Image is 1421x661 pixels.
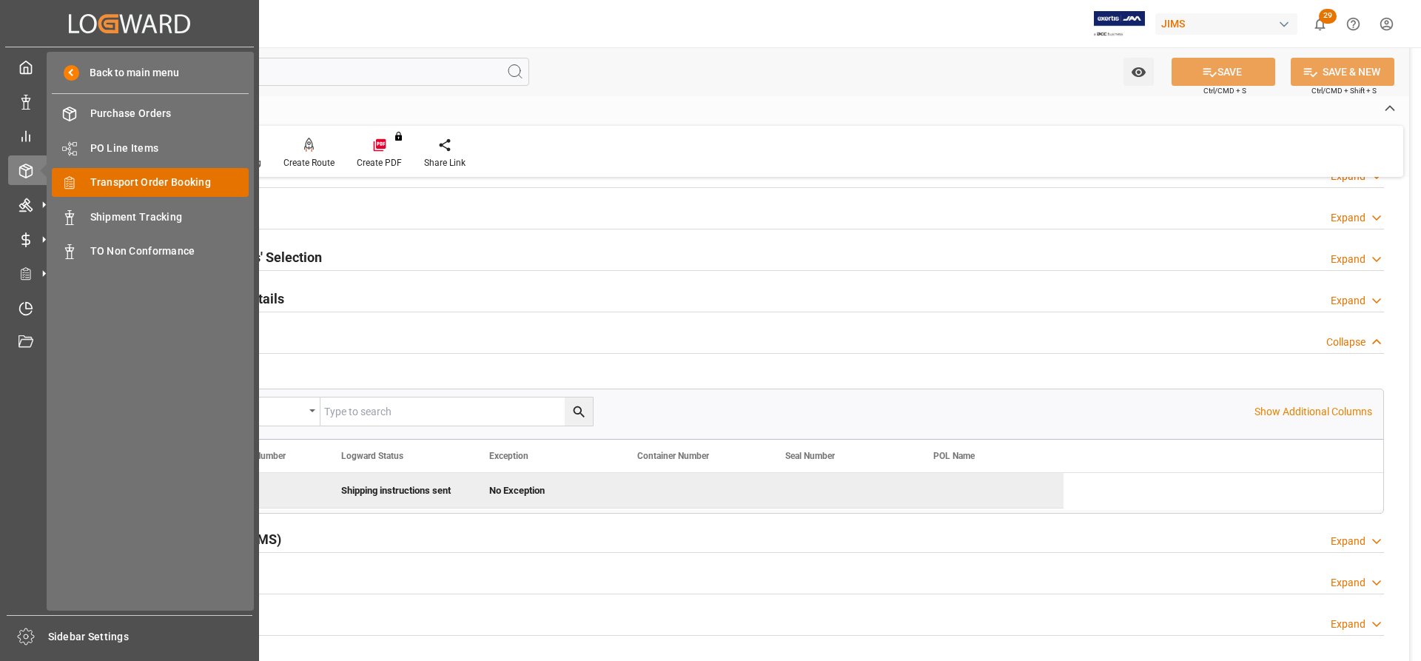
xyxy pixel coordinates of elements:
span: PO Line Items [90,141,249,156]
div: Equals [217,400,304,417]
span: Purchase Orders [90,106,249,121]
div: Expand [1331,575,1365,591]
div: Collapse [1326,335,1365,350]
div: Create Route [283,156,335,170]
a: Document Management [8,328,251,357]
button: open menu [1123,58,1154,86]
input: Type to search [320,397,593,426]
a: TO Non Conformance [52,237,249,266]
div: No Exception [489,474,602,508]
span: Transport Order Booking [90,175,249,190]
button: open menu [209,397,320,426]
span: Back to main menu [79,65,179,81]
div: Shipping instructions sent [341,474,454,508]
span: Ctrl/CMD + Shift + S [1311,85,1377,96]
button: search button [565,397,593,426]
img: Exertis%20JAM%20-%20Email%20Logo.jpg_1722504956.jpg [1094,11,1145,37]
button: SAVE [1172,58,1275,86]
button: show 29 new notifications [1303,7,1337,41]
span: POL Name [933,451,975,461]
span: Shipment Tracking [90,209,249,225]
a: Timeslot Management V2 [8,293,251,322]
span: TO Non Conformance [90,244,249,259]
span: Container Number [637,451,709,461]
span: Ctrl/CMD + S [1203,85,1246,96]
span: Sidebar Settings [48,629,253,645]
button: SAVE & NEW [1291,58,1394,86]
a: Shipment Tracking [52,202,249,231]
a: Data Management [8,87,251,115]
input: Search Fields [68,58,529,86]
div: JIMS [1155,13,1297,35]
div: Expand [1331,534,1365,549]
a: My Reports [8,121,251,150]
div: Press SPACE to deselect this row. [175,473,1064,509]
div: Share Link [424,156,466,170]
div: Expand [1331,617,1365,632]
a: PO Line Items [52,133,249,162]
a: Purchase Orders [52,99,249,128]
button: Help Center [1337,7,1370,41]
span: Logward Status [341,451,403,461]
div: Expand [1331,210,1365,226]
span: Seal Number [785,451,835,461]
button: JIMS [1155,10,1303,38]
p: Show Additional Columns [1254,404,1372,420]
span: Exception [489,451,528,461]
a: My Cockpit [8,53,251,81]
span: 29 [1319,9,1337,24]
div: Expand [1331,293,1365,309]
a: Transport Order Booking [52,168,249,197]
div: Expand [1331,252,1365,267]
